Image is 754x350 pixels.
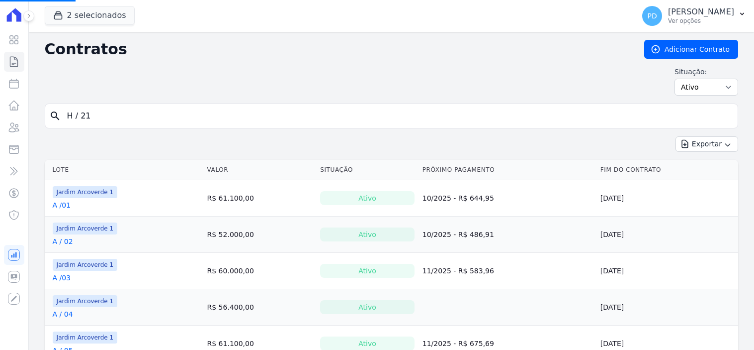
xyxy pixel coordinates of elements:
td: R$ 60.000,00 [203,253,317,289]
span: Jardim Arcoverde 1 [53,332,118,344]
td: [DATE] [596,217,738,253]
th: Próximo Pagamento [419,160,596,180]
h2: Contratos [45,40,628,58]
th: Fim do Contrato [596,160,738,180]
div: Ativo [320,191,414,205]
p: Ver opções [668,17,734,25]
a: A /03 [53,273,71,283]
div: Ativo [320,228,414,241]
button: Exportar [675,136,738,152]
span: Jardim Arcoverde 1 [53,259,118,271]
span: Jardim Arcoverde 1 [53,295,118,307]
th: Situação [316,160,418,180]
a: 10/2025 - R$ 486,91 [422,231,494,238]
span: Jardim Arcoverde 1 [53,223,118,234]
th: Lote [45,160,203,180]
button: PD [PERSON_NAME] Ver opções [634,2,754,30]
i: search [49,110,61,122]
a: A /01 [53,200,71,210]
label: Situação: [674,67,738,77]
input: Buscar por nome do lote [61,106,734,126]
a: 11/2025 - R$ 583,96 [422,267,494,275]
div: Ativo [320,264,414,278]
p: [PERSON_NAME] [668,7,734,17]
div: Ativo [320,300,414,314]
a: 11/2025 - R$ 675,69 [422,340,494,348]
th: Valor [203,160,317,180]
td: [DATE] [596,253,738,289]
a: A / 02 [53,236,73,246]
td: [DATE] [596,289,738,326]
a: 10/2025 - R$ 644,95 [422,194,494,202]
span: Jardim Arcoverde 1 [53,186,118,198]
td: [DATE] [596,180,738,217]
span: PD [647,12,657,19]
td: R$ 52.000,00 [203,217,317,253]
a: Adicionar Contrato [644,40,738,59]
td: R$ 61.100,00 [203,180,317,217]
a: A / 04 [53,309,73,319]
button: 2 selecionados [45,6,135,25]
td: R$ 56.400,00 [203,289,317,326]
